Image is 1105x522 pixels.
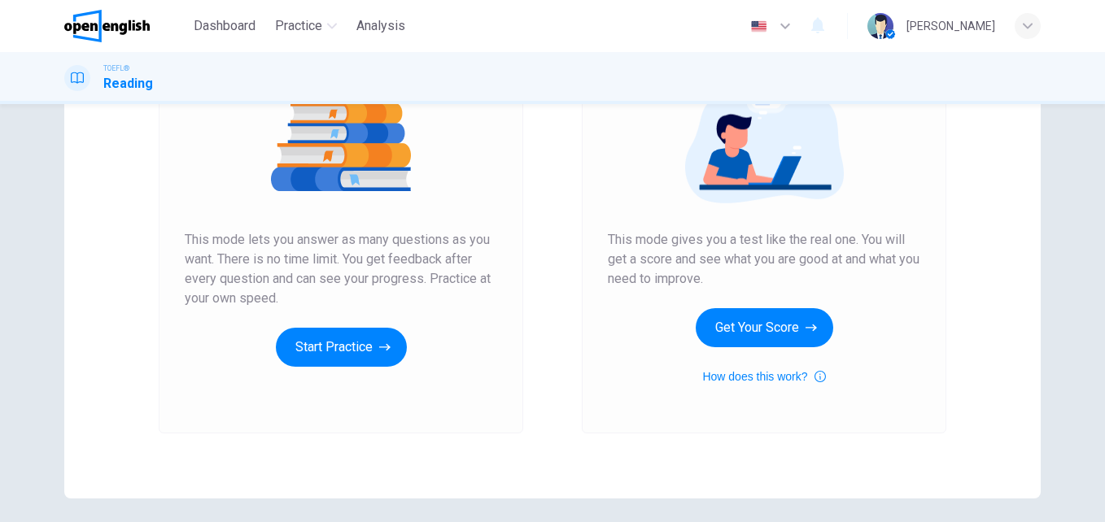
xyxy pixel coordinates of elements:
img: en [749,20,769,33]
a: OpenEnglish logo [64,10,187,42]
button: Practice [269,11,343,41]
button: Get Your Score [696,308,833,347]
span: Analysis [356,16,405,36]
span: This mode lets you answer as many questions as you want. There is no time limit. You get feedback... [185,230,497,308]
span: Practice [275,16,322,36]
button: How does this work? [702,367,825,386]
button: Start Practice [276,328,407,367]
div: [PERSON_NAME] [906,16,995,36]
button: Dashboard [187,11,262,41]
span: This mode gives you a test like the real one. You will get a score and see what you are good at a... [608,230,920,289]
span: Dashboard [194,16,256,36]
img: OpenEnglish logo [64,10,150,42]
img: Profile picture [867,13,893,39]
button: Analysis [350,11,412,41]
h1: Reading [103,74,153,94]
span: TOEFL® [103,63,129,74]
